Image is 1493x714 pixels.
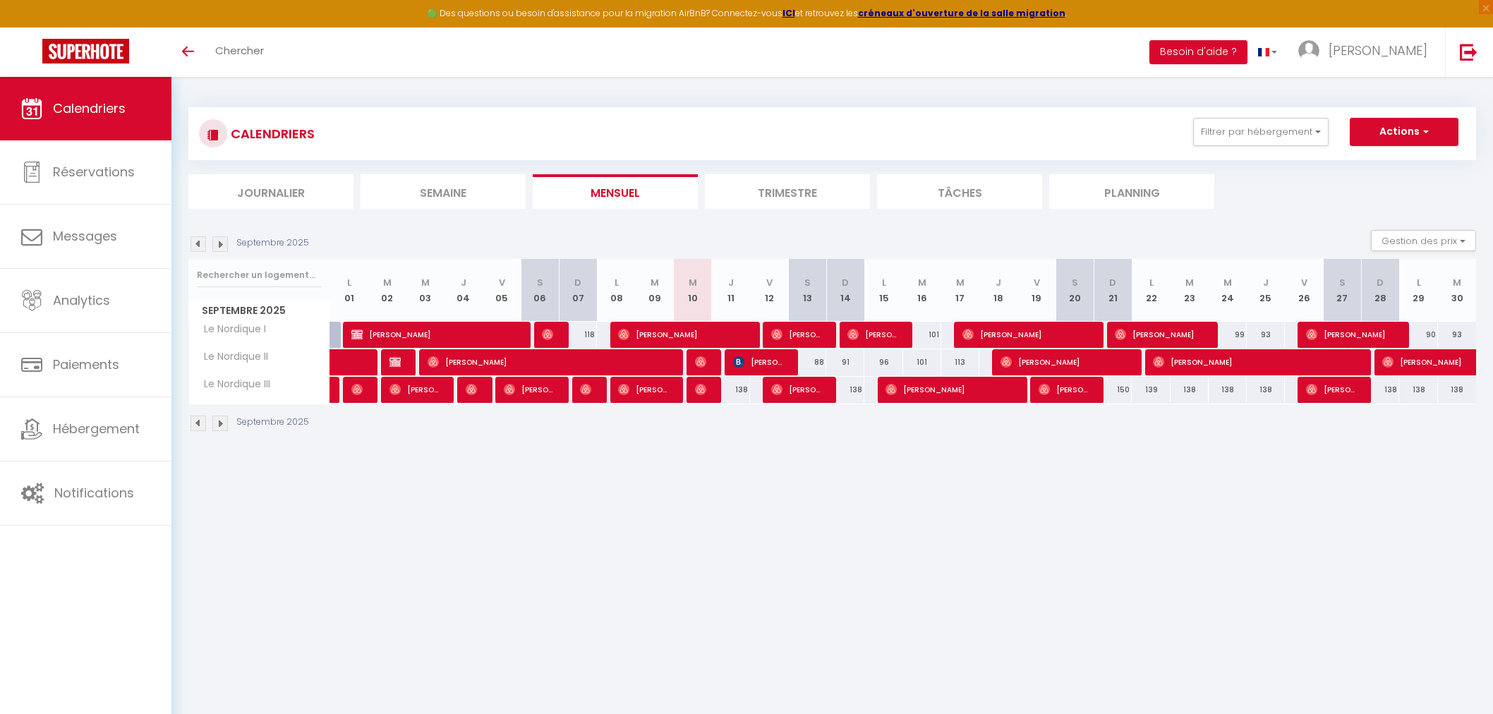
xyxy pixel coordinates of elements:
[53,163,135,181] span: Réservations
[695,376,708,403] span: [PERSON_NAME]
[1438,259,1476,322] th: 30
[1094,377,1132,403] div: 150
[406,259,445,322] th: 03
[1399,259,1437,322] th: 29
[750,259,788,322] th: 12
[1072,276,1078,289] abbr: S
[1263,276,1269,289] abbr: J
[651,276,659,289] abbr: M
[1247,377,1285,403] div: 138
[847,321,898,348] span: [PERSON_NAME]
[705,174,870,209] li: Trimestre
[428,349,669,375] span: [PERSON_NAME]
[521,259,559,322] th: 06
[1399,322,1437,348] div: 90
[1149,40,1247,64] button: Besoin d'aide ?
[1132,259,1170,322] th: 22
[1453,276,1461,289] abbr: M
[53,420,140,437] span: Hébergement
[1209,259,1247,322] th: 24
[351,376,364,403] span: [PERSON_NAME]
[618,321,745,348] span: [PERSON_NAME]
[383,276,392,289] abbr: M
[215,43,264,58] span: Chercher
[1171,377,1209,403] div: 138
[54,484,134,502] span: Notifications
[559,322,597,348] div: 118
[1285,259,1323,322] th: 26
[504,376,555,403] span: [PERSON_NAME]
[1339,276,1346,289] abbr: S
[771,376,822,403] span: [PERSON_NAME]
[1153,349,1356,375] span: [PERSON_NAME]
[1209,377,1247,403] div: 138
[636,259,674,322] th: 09
[771,321,822,348] span: [PERSON_NAME]
[782,7,795,19] a: ICI
[466,376,478,403] span: [PERSON_NAME]
[1056,259,1094,322] th: 20
[1193,118,1329,146] button: Filtrer par hébergement
[205,28,274,77] a: Chercher
[580,376,593,403] span: [PERSON_NAME]
[826,377,864,403] div: 138
[1132,377,1170,403] div: 139
[1438,377,1476,403] div: 138
[618,376,669,403] span: [PERSON_NAME]
[1301,276,1307,289] abbr: V
[788,259,826,322] th: 13
[227,118,315,150] h3: CALENDRIERS
[996,276,1001,289] abbr: J
[1017,259,1056,322] th: 19
[962,321,1089,348] span: [PERSON_NAME]
[903,349,941,375] div: 101
[368,259,406,322] th: 02
[1001,349,1128,375] span: [PERSON_NAME]
[559,259,597,322] th: 07
[597,259,635,322] th: 08
[1185,276,1194,289] abbr: M
[1109,276,1116,289] abbr: D
[542,321,555,348] span: [PERSON_NAME]
[191,377,274,392] span: Le Nordique III
[1149,276,1154,289] abbr: L
[903,322,941,348] div: 101
[389,349,402,375] span: [PERSON_NAME]
[712,259,750,322] th: 11
[858,7,1065,19] a: créneaux d'ouverture de la salle migration
[191,322,270,337] span: Le Nordique I
[1209,322,1247,348] div: 99
[1361,259,1399,322] th: 28
[903,259,941,322] th: 16
[421,276,430,289] abbr: M
[1247,322,1285,348] div: 93
[728,276,734,289] abbr: J
[499,276,505,289] abbr: V
[826,349,864,375] div: 91
[882,276,886,289] abbr: L
[1306,321,1395,348] span: [PERSON_NAME]
[330,377,337,404] a: [PERSON_NAME]
[733,349,784,375] span: [PERSON_NAME]
[788,349,826,375] div: 88
[189,301,330,321] span: Septembre 2025
[1034,276,1040,289] abbr: V
[1371,230,1476,251] button: Gestion des prix
[1329,42,1427,59] span: [PERSON_NAME]
[1460,43,1477,61] img: logout
[918,276,926,289] abbr: M
[330,259,368,322] th: 01
[1377,276,1384,289] abbr: D
[1049,174,1214,209] li: Planning
[1247,259,1285,322] th: 25
[537,276,543,289] abbr: S
[712,377,750,403] div: 138
[1115,321,1204,348] span: [PERSON_NAME]
[53,99,126,117] span: Calendriers
[1298,40,1319,61] img: ...
[188,174,353,209] li: Journalier
[389,376,440,403] span: [PERSON_NAME]
[695,349,708,375] span: New [PERSON_NAME]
